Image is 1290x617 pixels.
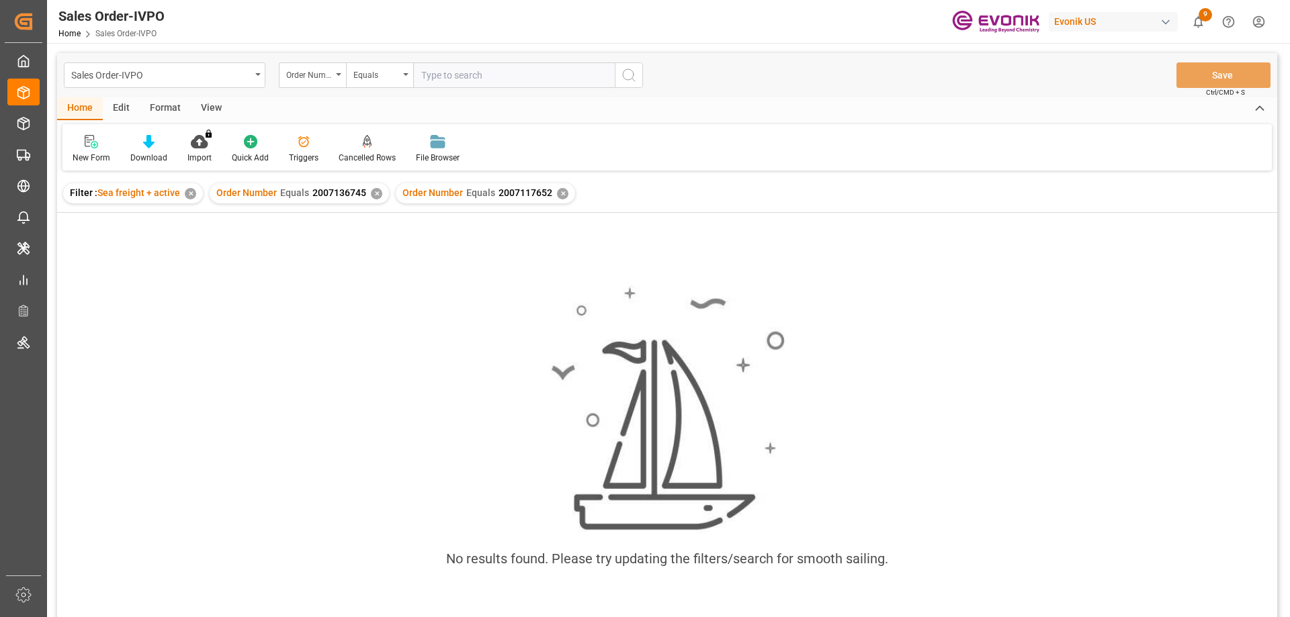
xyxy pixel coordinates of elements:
[232,152,269,164] div: Quick Add
[312,187,366,198] span: 2007136745
[1049,9,1183,34] button: Evonik US
[952,10,1039,34] img: Evonik-brand-mark-Deep-Purple-RGB.jpeg_1700498283.jpeg
[371,188,382,199] div: ✕
[499,187,552,198] span: 2007117652
[73,152,110,164] div: New Form
[280,187,309,198] span: Equals
[557,188,568,199] div: ✕
[466,187,495,198] span: Equals
[103,97,140,120] div: Edit
[216,187,277,198] span: Order Number
[57,97,103,120] div: Home
[97,187,180,198] span: Sea freight + active
[1183,7,1213,37] button: show 9 new notifications
[339,152,396,164] div: Cancelled Rows
[64,62,265,88] button: open menu
[416,152,460,164] div: File Browser
[446,549,888,569] div: No results found. Please try updating the filters/search for smooth sailing.
[71,66,251,83] div: Sales Order-IVPO
[58,6,165,26] div: Sales Order-IVPO
[130,152,167,164] div: Download
[1199,8,1212,21] span: 9
[58,29,81,38] a: Home
[191,97,232,120] div: View
[70,187,97,198] span: Filter :
[279,62,346,88] button: open menu
[615,62,643,88] button: search button
[1049,12,1178,32] div: Evonik US
[1176,62,1271,88] button: Save
[1206,87,1245,97] span: Ctrl/CMD + S
[286,66,332,81] div: Order Number
[185,188,196,199] div: ✕
[1213,7,1244,37] button: Help Center
[140,97,191,120] div: Format
[550,285,785,532] img: smooth_sailing.jpeg
[353,66,399,81] div: Equals
[346,62,413,88] button: open menu
[289,152,318,164] div: Triggers
[413,62,615,88] input: Type to search
[402,187,463,198] span: Order Number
